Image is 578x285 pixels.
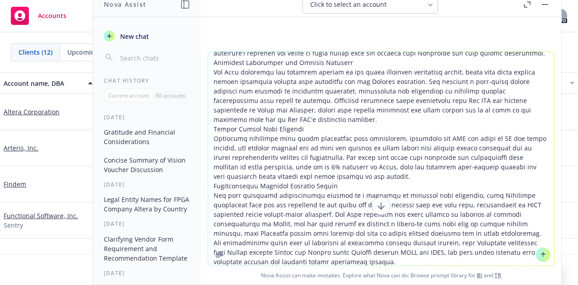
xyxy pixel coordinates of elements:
button: Gratitude and Financial Considerations [100,125,194,149]
a: Altera Corporation [4,107,60,117]
span: Clients (12) [19,47,52,57]
span: New chat [118,32,149,41]
div: Account name, DBA [4,79,83,88]
span: Nova Assist can make mistakes. Explore what Nova can do: Browse prompt library for and [205,266,558,285]
span: Accounts [38,12,66,19]
div: [DATE] [93,113,201,121]
textarea: Loremipsu dolo sita c adipis-elits doeius te i utlabo etdolore magn ali enima mini: Veniam Quisno... [208,52,554,266]
a: Functional Software, Inc. [4,211,78,220]
div: [DATE] [93,269,201,277]
button: Clarifying Vendor Form Requirement and Recommendation Template [100,232,194,266]
a: GumGum, Inc. [4,252,47,261]
div: Chat History [93,77,201,84]
div: [DATE] [93,181,201,188]
a: Arteris, Inc. [4,143,38,153]
a: Findem [4,179,26,189]
button: Legal Entity Names for FPGA Company Altera by Country [100,192,194,216]
input: Search chats [118,51,190,64]
button: Concise Summary of Vision Voucher Discussion [100,153,194,177]
button: New chat [100,28,194,44]
a: BI [477,271,482,279]
p: Current account [108,92,149,99]
div: [DATE] [93,220,201,228]
a: TR [494,271,501,279]
a: Accounts [7,3,70,28]
span: Upcoming renewals (0) [67,47,137,57]
span: Sentry [4,220,23,230]
p: All accounts [155,92,186,99]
